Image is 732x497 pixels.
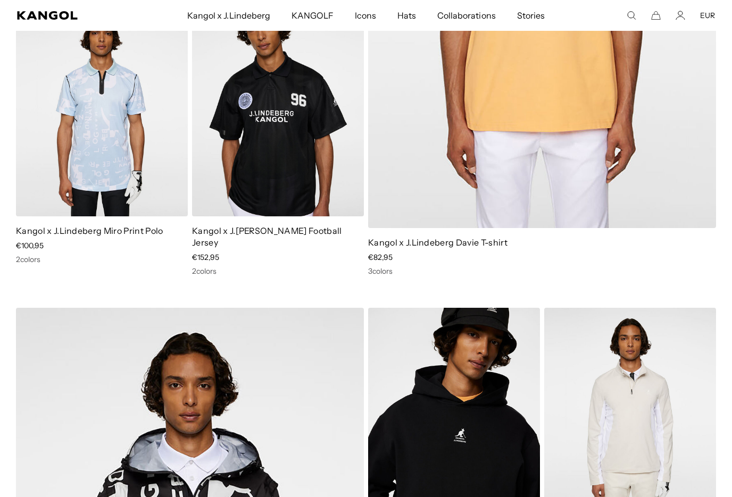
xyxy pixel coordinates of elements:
[368,253,393,263] span: €82,95
[16,255,188,265] div: 2 colors
[16,226,163,237] a: Kangol x J.Lindeberg Miro Print Polo
[368,267,716,276] div: 3 colors
[651,11,661,20] button: Cart
[368,238,508,248] a: Kangol x J.Lindeberg Davie T-shirt
[700,11,715,20] button: EUR
[16,2,188,217] img: Kangol x J.Lindeberg Miro Print Polo
[16,241,44,251] span: €100,95
[192,2,364,217] img: Kangol x J.Lindeberg Paul Football Jersey
[192,253,219,263] span: €152,95
[17,11,123,20] a: Kangol
[192,226,342,248] a: Kangol x J.[PERSON_NAME] Football Jersey
[192,267,364,276] div: 2 colors
[676,11,685,20] a: Account
[627,11,636,20] summary: Search here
